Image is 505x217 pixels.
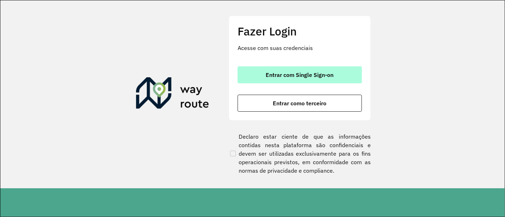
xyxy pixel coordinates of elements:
[266,72,334,78] span: Entrar com Single Sign-on
[238,44,362,52] p: Acesse com suas credenciais
[238,66,362,83] button: button
[273,100,327,106] span: Entrar como terceiro
[238,24,362,38] h2: Fazer Login
[229,132,371,175] label: Declaro estar ciente de que as informações contidas nesta plataforma são confidenciais e devem se...
[238,95,362,112] button: button
[136,77,209,111] img: Roteirizador AmbevTech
